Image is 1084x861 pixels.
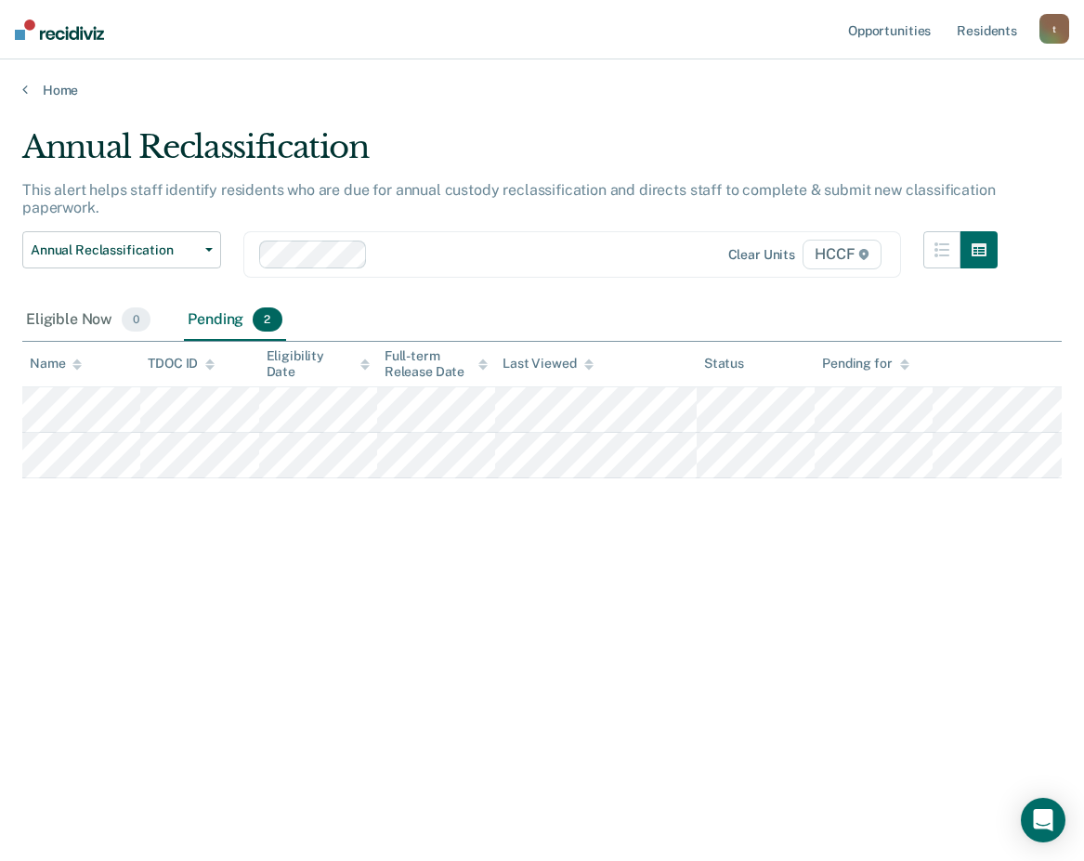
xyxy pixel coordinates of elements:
[253,307,281,332] span: 2
[803,240,882,269] span: HCCF
[22,82,1062,98] a: Home
[267,348,370,380] div: Eligibility Date
[22,128,998,181] div: Annual Reclassification
[1039,14,1069,44] button: t
[122,307,150,332] span: 0
[30,356,82,372] div: Name
[385,348,488,380] div: Full-term Release Date
[22,181,995,216] p: This alert helps staff identify residents who are due for annual custody reclassification and dir...
[22,231,221,268] button: Annual Reclassification
[728,247,796,263] div: Clear units
[704,356,744,372] div: Status
[822,356,908,372] div: Pending for
[15,20,104,40] img: Recidiviz
[31,242,198,258] span: Annual Reclassification
[184,300,285,341] div: Pending2
[503,356,593,372] div: Last Viewed
[148,356,215,372] div: TDOC ID
[1021,798,1065,842] div: Open Intercom Messenger
[22,300,154,341] div: Eligible Now0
